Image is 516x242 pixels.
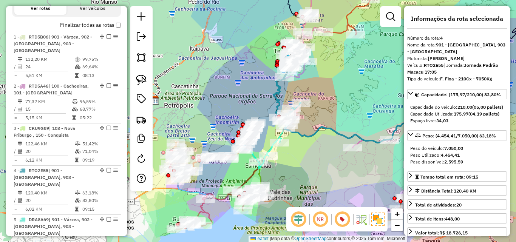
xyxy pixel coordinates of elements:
[14,217,93,236] span: 5 -
[60,21,121,29] label: Finalizar todas as rotas
[415,188,476,194] div: Distância Total:
[441,152,460,158] strong: 4.454,41
[283,54,293,64] img: Teresópolis
[75,191,80,195] i: % de utilização do peso
[134,151,149,168] a: Reroteirizar Sessão
[100,83,104,88] em: Alterar sequência das rotas
[14,205,17,213] td: =
[25,197,74,204] td: 20
[14,83,89,96] span: | 100 - Cachoeiras, 101 - [GEOGRAPHIC_DATA]
[407,171,507,182] a: Tempo total em rota: 09:15
[136,114,147,125] img: Criar rota
[250,236,269,241] a: Leaflet
[391,208,403,220] a: Zoom in
[415,230,468,236] div: Valor total:
[25,55,74,63] td: 132,20 KM
[14,125,75,138] span: | 103 - Nova Friburgo , 150 - Conquista
[107,217,111,222] em: Finalizar rota
[75,198,80,203] i: % de utilização da cubagem
[14,125,75,138] span: 3 -
[113,126,118,130] em: Opções
[289,210,307,228] span: Ocultar deslocamento
[391,220,403,231] a: Zoom out
[107,83,111,88] em: Finalizar rota
[383,9,398,24] a: Exibir filtros
[14,34,92,53] span: | 901 - Várzea, 902 - [GEOGRAPHIC_DATA], 903 - [GEOGRAPHIC_DATA]
[14,105,17,113] td: /
[136,52,147,63] img: Selecionar atividades - polígono
[25,114,72,122] td: 5,15 KM
[410,104,504,111] div: Capacidade do veículo:
[472,104,503,110] strong: (05,00 pallets)
[395,209,400,219] span: +
[82,140,118,148] td: 51,42%
[311,210,329,228] span: Ocultar NR
[14,148,17,155] td: /
[75,57,80,62] i: % de utilização do peso
[444,159,463,165] strong: 2.595,59
[333,210,351,228] span: Exibir número da rota
[407,227,507,237] a: Valor total:R$ 18.726,15
[14,63,17,71] td: /
[75,73,79,78] i: Tempo total em rota
[407,89,507,99] a: Capacidade: (175,97/210,00) 83,80%
[25,189,74,197] td: 120,40 KM
[113,168,118,173] em: Opções
[407,76,507,82] div: Tipo do veículo:
[407,213,507,224] a: Total de itens:448,00
[113,217,118,222] em: Opções
[75,207,79,211] i: Tempo total em rota
[14,217,93,236] span: | 901 - Várzea, 902 - [GEOGRAPHIC_DATA], 903 - [GEOGRAPHIC_DATA]
[18,191,22,195] i: Distância Total
[82,156,118,164] td: 09:19
[18,142,22,146] i: Distância Total
[428,55,465,61] strong: [PERSON_NAME]
[79,98,117,105] td: 96,59%
[79,114,117,122] td: 05:22
[410,159,504,165] div: Peso disponível:
[249,236,407,242] div: Map data © contributors,© 2025 TomTom, Microsoft
[82,55,118,63] td: 99,75%
[18,65,22,69] i: Total de Atividades
[134,9,149,26] a: Nova sessão e pesquisa
[25,72,74,79] td: 5,51 KM
[14,168,74,187] span: | 901 - [GEOGRAPHIC_DATA], 903 - [GEOGRAPHIC_DATA]
[410,145,463,151] span: Peso do veículo:
[407,142,507,168] div: Peso: (4.454,41/7.050,00) 63,18%
[422,133,496,139] span: Peso: (4.454,41/7.050,00) 63,18%
[444,145,463,151] strong: 7.050,00
[407,62,498,75] span: | Jornada:
[407,42,507,55] div: Nome da rota:
[107,126,111,130] em: Finalizar rota
[82,63,118,71] td: 69,64%
[82,205,118,213] td: 09:15
[14,197,17,204] td: /
[415,216,460,222] div: Total de itens:
[440,76,492,82] strong: F. Fixa - 210Cx - 7050Kg
[420,174,478,180] span: Tempo total em rota: 09:15
[75,65,80,69] i: % de utilização da cubagem
[14,83,89,96] span: 2 -
[25,63,74,71] td: 24
[436,118,448,123] strong: 34,03
[424,62,443,68] strong: RTO2E55
[371,213,385,226] img: Exibir/Ocultar setores
[456,202,462,208] strong: 20
[82,72,118,79] td: 08:13
[25,140,74,148] td: 122,46 KM
[25,156,74,164] td: 6,12 KM
[440,35,443,41] strong: 4
[454,111,468,117] strong: 175,97
[75,149,80,154] i: % de utilização da cubagem
[134,29,149,46] a: Exportar sessão
[14,2,66,15] button: Ver rotas
[107,34,111,39] em: Finalizar rota
[18,149,22,154] i: Total de Atividades
[29,217,49,222] span: DRA8A69
[421,92,501,97] span: Capacidade: (175,97/210,00) 83,80%
[79,105,117,113] td: 68,77%
[72,116,76,120] i: Tempo total em rota
[100,217,104,222] em: Alterar sequência das rotas
[454,188,476,194] span: 120,40 KM
[82,189,118,197] td: 63,18%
